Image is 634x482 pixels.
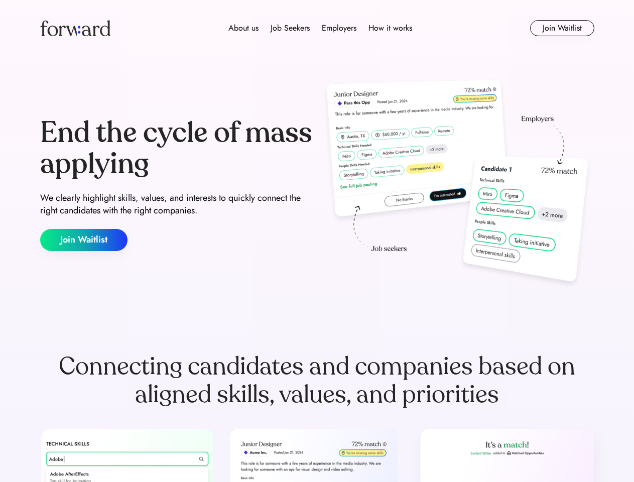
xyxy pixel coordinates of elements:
div: We clearly highlight skills, values, and interests to quickly connect the right candidates with t... [40,192,313,217]
div: Employers [322,22,356,34]
div: Connecting candidates and companies based on aligned skills, values, and priorities [40,352,594,409]
div: End the cycle of mass applying [40,117,313,179]
div: Job Seekers [271,22,310,34]
img: hero-image.png [321,76,594,292]
img: Forward logo [40,20,110,36]
div: How it works [368,22,412,34]
button: Join Waitlist [530,20,594,36]
button: Join Waitlist [40,229,128,251]
div: About us [228,22,259,34]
